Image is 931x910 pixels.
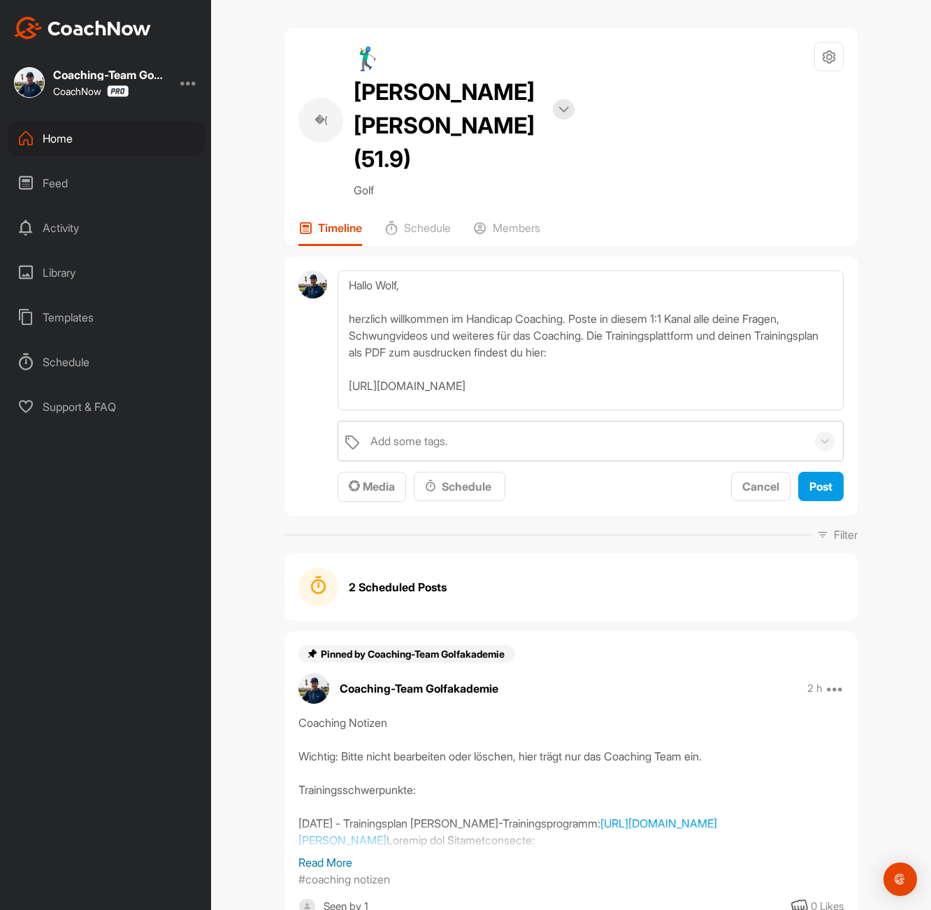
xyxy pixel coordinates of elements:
[14,67,45,98] img: square_76f96ec4196c1962453f0fa417d3756b.jpg
[8,166,205,201] div: Feed
[307,648,318,659] img: pin
[318,221,362,235] p: Timeline
[807,681,822,695] p: 2 h
[338,472,406,502] button: Media
[298,714,844,854] div: Coaching Notizen Wichtig: Bitte nicht bearbeiten oder löschen, hier trägt nur das Coaching Team e...
[8,121,205,156] div: Home
[354,182,575,198] p: Golf
[425,478,494,495] div: Schedule
[14,17,151,39] img: CoachNow
[354,42,542,176] h2: 🏌‍♂ [PERSON_NAME] [PERSON_NAME] (51.9)
[53,69,165,80] div: Coaching-Team Golfakademie
[493,221,540,235] p: Members
[8,255,205,290] div: Library
[340,680,498,697] p: Coaching-Team Golfakademie
[349,579,447,595] strong: 2 Scheduled Posts
[338,270,844,410] textarea: Hallo Wolf, herzlich willkommen im Handicap Coaching. Poste in diesem 1:1 Kanal alle deine Fragen...
[298,98,343,143] div: �(
[298,854,844,871] p: Read More
[8,345,205,380] div: Schedule
[798,472,844,502] button: Post
[558,106,569,113] img: arrow-down
[53,85,129,97] div: CoachNow
[8,389,205,424] div: Support & FAQ
[731,472,791,502] button: Cancel
[404,221,451,235] p: Schedule
[349,479,395,493] span: Media
[883,862,917,896] div: Open Intercom Messenger
[321,648,507,660] span: Pinned by Coaching-Team Golfakademie
[298,673,329,704] img: avatar
[298,871,390,888] p: #coaching notizen
[8,210,205,245] div: Activity
[370,433,448,449] div: Add some tags.
[742,479,779,493] span: Cancel
[8,300,205,335] div: Templates
[809,479,832,493] span: Post
[834,526,858,543] p: Filter
[298,270,327,299] img: avatar
[107,85,129,97] img: CoachNow Pro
